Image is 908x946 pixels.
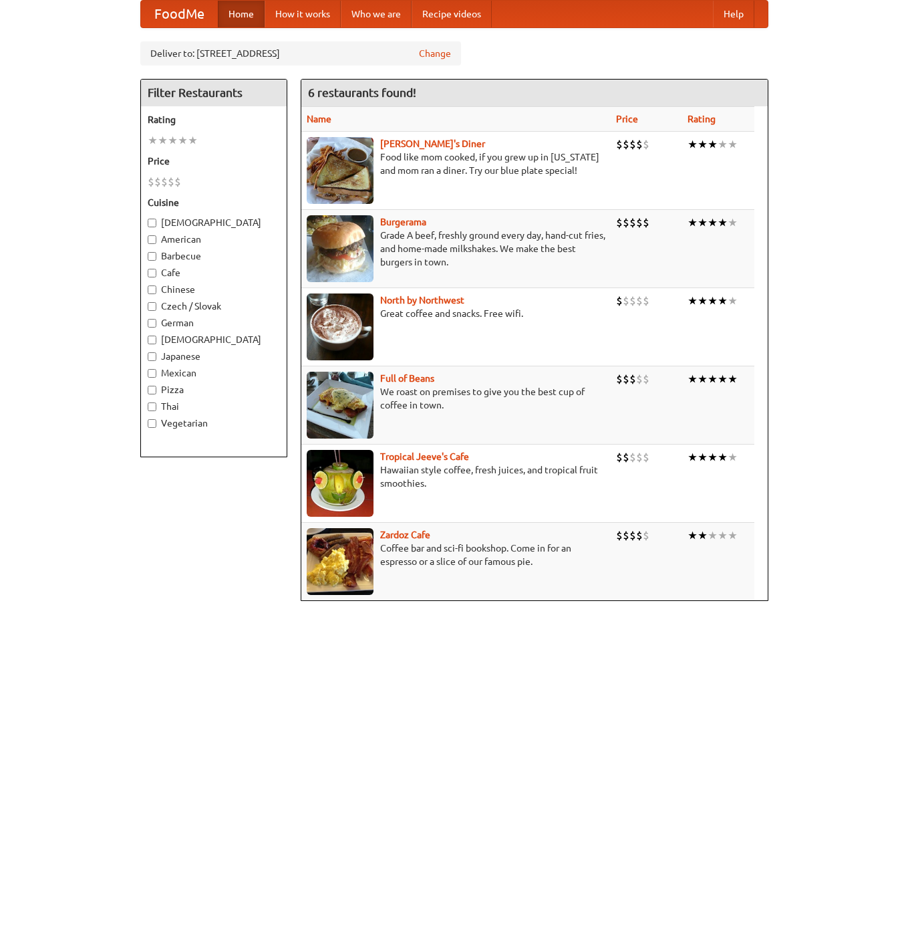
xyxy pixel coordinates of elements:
[698,215,708,230] li: ★
[265,1,341,27] a: How it works
[688,114,716,124] a: Rating
[718,528,728,543] li: ★
[380,373,434,384] a: Full of Beans
[380,529,430,540] a: Zardoz Cafe
[623,372,629,386] li: $
[718,293,728,308] li: ★
[148,285,156,294] input: Chinese
[629,450,636,465] li: $
[623,215,629,230] li: $
[718,372,728,386] li: ★
[307,293,373,360] img: north.jpg
[629,215,636,230] li: $
[698,293,708,308] li: ★
[148,174,154,189] li: $
[728,450,738,465] li: ★
[148,400,280,413] label: Thai
[380,295,464,306] a: North by Northwest
[718,450,728,465] li: ★
[141,1,218,27] a: FoodMe
[643,372,649,386] li: $
[307,229,605,269] p: Grade A beef, freshly ground every day, hand-cut fries, and home-made milkshakes. We make the bes...
[148,252,156,261] input: Barbecue
[616,528,623,543] li: $
[708,215,718,230] li: ★
[148,316,280,330] label: German
[168,174,174,189] li: $
[148,366,280,380] label: Mexican
[308,86,416,99] ng-pluralize: 6 restaurants found!
[148,369,156,378] input: Mexican
[616,293,623,308] li: $
[148,269,156,277] input: Cafe
[307,542,605,568] p: Coffee bar and sci-fi bookshop. Come in for an espresso or a slice of our famous pie.
[623,293,629,308] li: $
[148,249,280,263] label: Barbecue
[616,450,623,465] li: $
[148,133,158,148] li: ★
[148,216,280,229] label: [DEMOGRAPHIC_DATA]
[728,215,738,230] li: ★
[148,219,156,227] input: [DEMOGRAPHIC_DATA]
[148,336,156,344] input: [DEMOGRAPHIC_DATA]
[148,283,280,296] label: Chinese
[688,372,698,386] li: ★
[728,372,738,386] li: ★
[168,133,178,148] li: ★
[698,528,708,543] li: ★
[636,528,643,543] li: $
[307,215,373,282] img: burgerama.jpg
[307,114,331,124] a: Name
[412,1,492,27] a: Recipe videos
[643,293,649,308] li: $
[713,1,754,27] a: Help
[718,215,728,230] li: ★
[148,386,156,394] input: Pizza
[178,133,188,148] li: ★
[148,383,280,396] label: Pizza
[307,137,373,204] img: sallys.jpg
[218,1,265,27] a: Home
[148,350,280,363] label: Japanese
[148,266,280,279] label: Cafe
[688,450,698,465] li: ★
[188,133,198,148] li: ★
[616,372,623,386] li: $
[380,138,485,149] a: [PERSON_NAME]'s Diner
[148,419,156,428] input: Vegetarian
[380,217,426,227] a: Burgerama
[307,463,605,490] p: Hawaiian style coffee, fresh juices, and tropical fruit smoothies.
[688,137,698,152] li: ★
[148,402,156,411] input: Thai
[616,137,623,152] li: $
[688,293,698,308] li: ★
[307,150,605,177] p: Food like mom cooked, if you grew up in [US_STATE] and mom ran a diner. Try our blue plate special!
[636,137,643,152] li: $
[148,113,280,126] h5: Rating
[380,451,469,462] a: Tropical Jeeve's Cafe
[623,137,629,152] li: $
[708,137,718,152] li: ★
[718,137,728,152] li: ★
[174,174,181,189] li: $
[148,300,280,313] label: Czech / Slovak
[629,528,636,543] li: $
[698,372,708,386] li: ★
[307,372,373,439] img: beans.jpg
[643,450,649,465] li: $
[148,233,280,246] label: American
[616,215,623,230] li: $
[636,293,643,308] li: $
[148,302,156,311] input: Czech / Slovak
[148,352,156,361] input: Japanese
[636,372,643,386] li: $
[148,154,280,168] h5: Price
[154,174,161,189] li: $
[341,1,412,27] a: Who we are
